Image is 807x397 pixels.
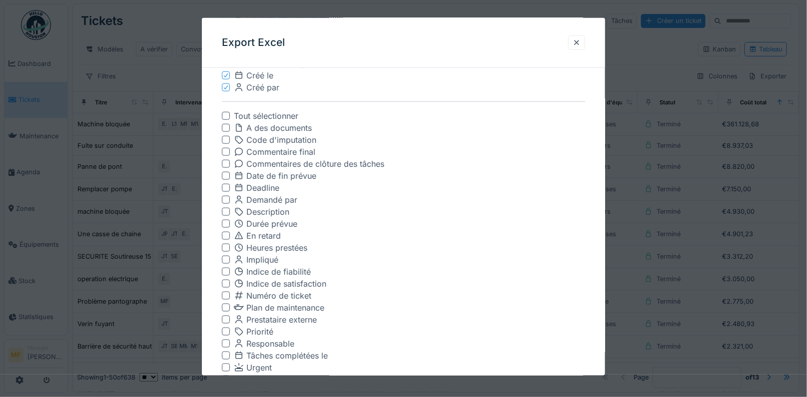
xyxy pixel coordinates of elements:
[234,110,298,122] div: Tout sélectionner
[234,206,289,218] div: Description
[234,170,316,182] div: Date de fin prévue
[222,36,285,49] h3: Export Excel
[234,266,311,278] div: Indice de fiabilité
[234,122,312,134] div: A des documents
[234,374,287,386] div: Zone mère
[234,326,273,338] div: Priorité
[234,182,279,194] div: Deadline
[234,134,316,146] div: Code d'imputation
[234,218,297,230] div: Durée prévue
[234,194,297,206] div: Demandé par
[234,69,273,81] div: Créé le
[234,302,324,314] div: Plan de maintenance
[234,338,294,350] div: Responsable
[234,278,326,290] div: Indice de satisfaction
[234,362,272,374] div: Urgent
[234,230,281,242] div: En retard
[234,254,278,266] div: Impliqué
[234,146,315,158] div: Commentaire final
[234,314,317,326] div: Prestataire externe
[234,81,279,93] div: Créé par
[234,290,311,302] div: Numéro de ticket
[234,350,328,362] div: Tâches complétées le
[234,242,307,254] div: Heures prestées
[234,158,384,170] div: Commentaires de clôture des tâches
